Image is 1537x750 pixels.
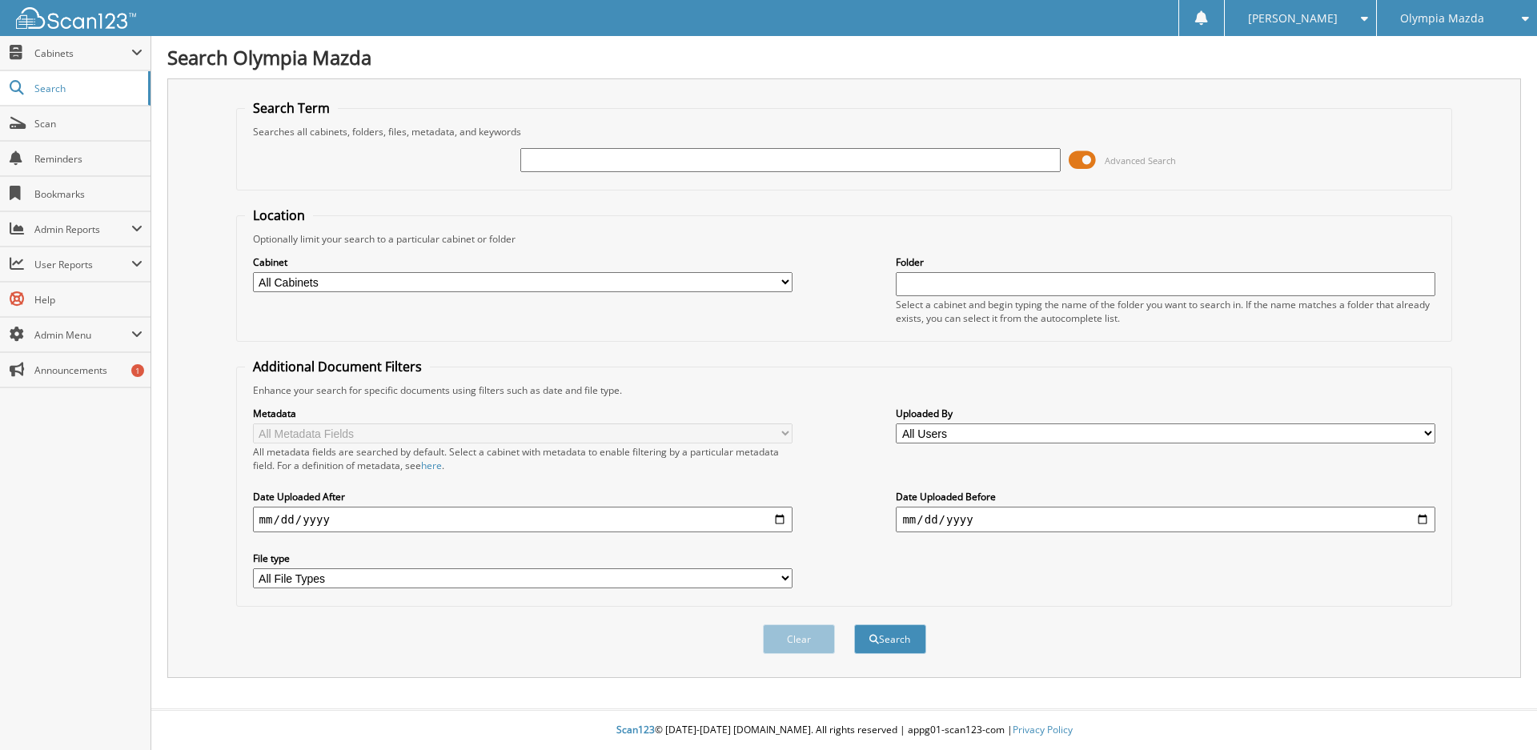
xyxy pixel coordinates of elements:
[253,255,793,269] label: Cabinet
[151,711,1537,750] div: © [DATE]-[DATE] [DOMAIN_NAME]. All rights reserved | appg01-scan123-com |
[896,407,1435,420] label: Uploaded By
[616,723,655,736] span: Scan123
[253,507,793,532] input: start
[253,407,793,420] label: Metadata
[245,125,1444,138] div: Searches all cabinets, folders, files, metadata, and keywords
[253,551,793,565] label: File type
[245,358,430,375] legend: Additional Document Filters
[1105,154,1176,166] span: Advanced Search
[16,7,136,29] img: scan123-logo-white.svg
[34,82,140,95] span: Search
[253,490,793,503] label: Date Uploaded After
[131,364,144,377] div: 1
[896,298,1435,325] div: Select a cabinet and begin typing the name of the folder you want to search in. If the name match...
[34,152,142,166] span: Reminders
[421,459,442,472] a: here
[896,255,1435,269] label: Folder
[34,223,131,236] span: Admin Reports
[167,44,1521,70] h1: Search Olympia Mazda
[896,507,1435,532] input: end
[34,46,131,60] span: Cabinets
[763,624,835,654] button: Clear
[34,293,142,307] span: Help
[34,328,131,342] span: Admin Menu
[34,187,142,201] span: Bookmarks
[1248,14,1338,23] span: [PERSON_NAME]
[245,207,313,224] legend: Location
[1457,673,1537,750] iframe: Chat Widget
[34,117,142,130] span: Scan
[854,624,926,654] button: Search
[245,383,1444,397] div: Enhance your search for specific documents using filters such as date and file type.
[34,363,142,377] span: Announcements
[245,232,1444,246] div: Optionally limit your search to a particular cabinet or folder
[253,445,793,472] div: All metadata fields are searched by default. Select a cabinet with metadata to enable filtering b...
[245,99,338,117] legend: Search Term
[34,258,131,271] span: User Reports
[1400,14,1484,23] span: Olympia Mazda
[896,490,1435,503] label: Date Uploaded Before
[1013,723,1073,736] a: Privacy Policy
